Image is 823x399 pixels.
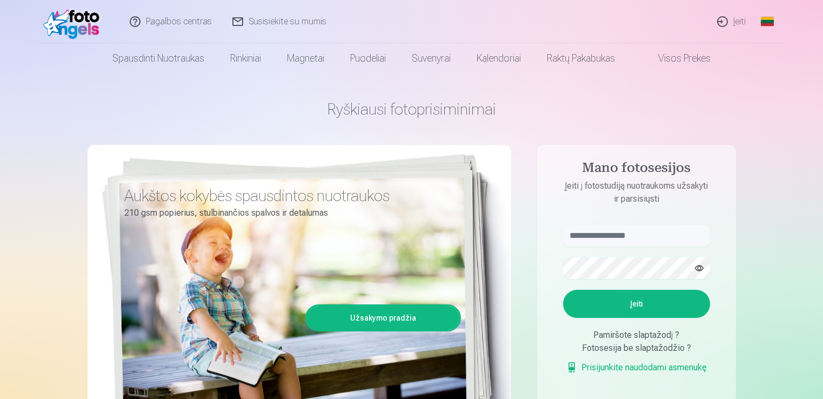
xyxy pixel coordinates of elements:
p: Įeiti į fotostudiją nuotraukoms užsakyti ir parsisiųsti [552,179,721,205]
h1: Ryškiausi fotoprisiminimai [88,99,736,119]
img: /fa2 [43,4,105,39]
div: Pamiršote slaptažodį ? [563,329,710,342]
a: Rinkiniai [217,43,274,74]
a: Suvenyrai [399,43,464,74]
div: Fotosesija be slaptažodžio ? [563,342,710,355]
a: Užsakymo pradžia [307,306,459,330]
a: Spausdinti nuotraukas [99,43,217,74]
a: Prisijunkite naudodami asmenukę [566,361,707,374]
h3: Aukštos kokybės spausdintos nuotraukos [124,186,453,205]
a: Kalendoriai [464,43,534,74]
h4: Mano fotosesijos [552,160,721,179]
a: Visos prekės [628,43,724,74]
p: 210 gsm popierius, stulbinančios spalvos ir detalumas [124,205,453,221]
a: Magnetai [274,43,337,74]
a: Raktų pakabukas [534,43,628,74]
button: Įeiti [563,290,710,318]
a: Puodeliai [337,43,399,74]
